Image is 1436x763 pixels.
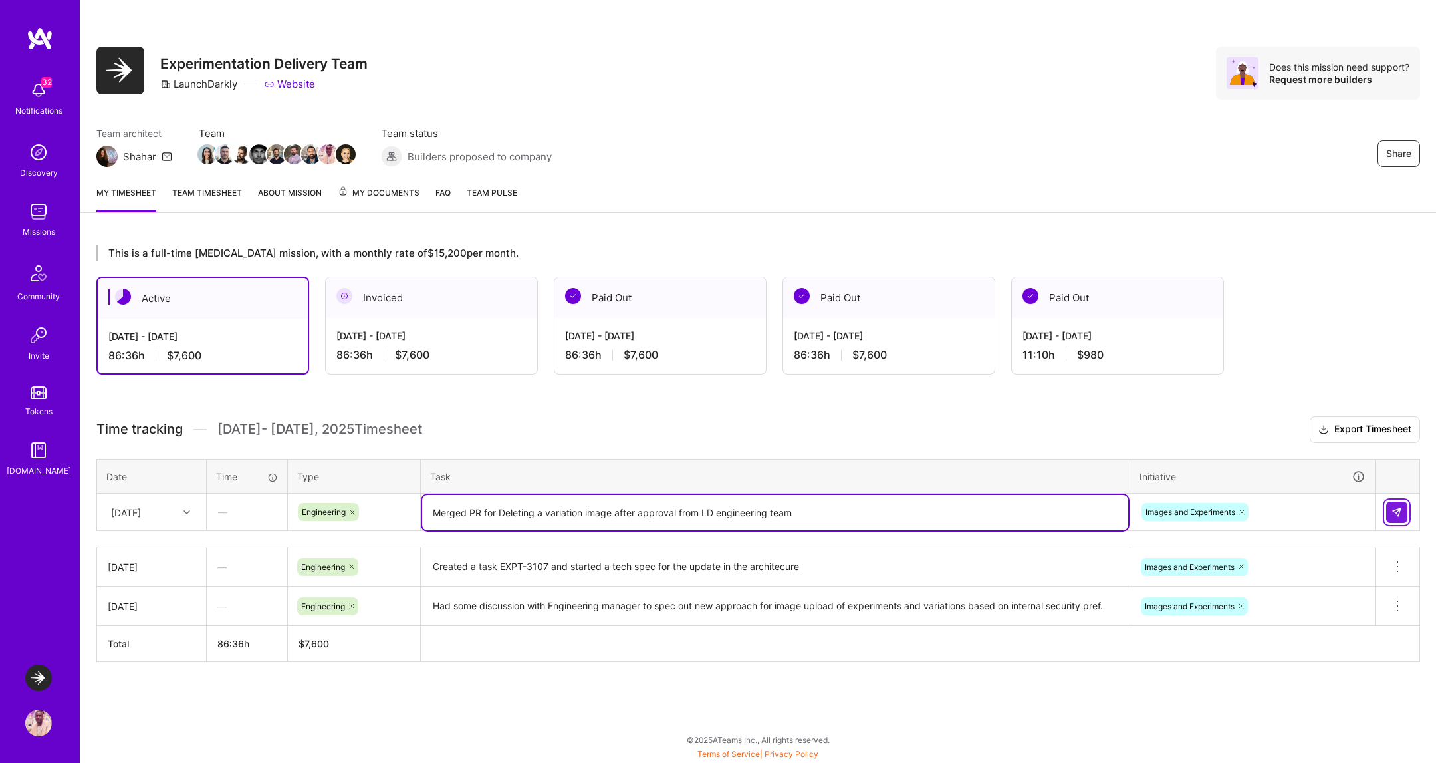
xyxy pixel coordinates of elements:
[301,562,345,572] span: Engineering
[108,329,297,343] div: [DATE] - [DATE]
[96,186,156,212] a: My timesheet
[96,245,1317,261] div: This is a full-time [MEDICAL_DATA] mission, with a monthly rate of $15,200 per month.
[338,186,419,200] span: My Documents
[422,549,1128,585] textarea: Created a task EXPT-3107 and started a tech spec for the update in the architecure
[160,79,171,90] i: icon CompanyGray
[216,143,233,166] a: Team Member Avatar
[111,505,141,519] div: [DATE]
[207,626,288,662] th: 86:36h
[108,349,297,363] div: 86:36 h
[115,289,131,305] img: Active
[1269,73,1409,86] div: Request more builders
[467,188,517,198] span: Team Pulse
[96,126,172,140] span: Team architect
[285,143,302,166] a: Team Member Avatar
[1227,57,1258,89] img: Avatar
[25,198,52,225] img: teamwork
[1145,601,1235,611] span: Images and Experiments
[336,144,356,164] img: Team Member Avatar
[852,348,887,362] span: $7,600
[422,495,1128,530] textarea: Merged PR for Deleting a variation image after approval from LD engineering team
[338,186,419,212] a: My Documents
[160,55,368,72] h3: Experimentation Delivery Team
[288,459,421,494] th: Type
[783,277,995,318] div: Paid Out
[31,386,47,399] img: tokens
[264,77,315,91] a: Website
[216,470,278,484] div: Time
[97,626,207,662] th: Total
[22,710,55,736] a: User Avatar
[22,665,55,691] a: LaunchDarkly: Experimentation Delivery Team
[336,288,352,304] img: Invoiced
[172,186,242,212] a: Team timesheet
[197,144,217,164] img: Team Member Avatar
[1145,507,1235,517] span: Images and Experiments
[565,348,755,362] div: 86:36 h
[1377,140,1420,167] button: Share
[233,143,251,166] a: Team Member Avatar
[258,186,322,212] a: About Mission
[199,143,216,166] a: Team Member Avatar
[794,288,810,304] img: Paid Out
[108,560,195,574] div: [DATE]
[25,437,52,464] img: guide book
[554,277,766,318] div: Paid Out
[199,126,354,140] span: Team
[25,139,52,166] img: discovery
[108,599,195,613] div: [DATE]
[794,348,984,362] div: 86:36 h
[302,143,320,166] a: Team Member Avatar
[1386,502,1409,523] div: null
[381,146,402,167] img: Builders proposed to company
[1077,348,1104,362] span: $980
[565,288,581,304] img: Paid Out
[17,289,60,303] div: Community
[697,749,818,759] span: |
[422,588,1128,625] textarea: Had some discussion with Engineering manager to spec out new approach for image upload of experim...
[302,507,346,517] span: Engineering
[336,329,527,343] div: [DATE] - [DATE]
[207,494,287,530] div: —
[1391,507,1402,518] img: Submit
[97,459,207,494] th: Date
[167,349,201,363] span: $7,600
[41,77,52,88] span: 32
[624,348,658,362] span: $7,600
[25,404,53,418] div: Tokens
[267,144,287,164] img: Team Member Avatar
[320,143,337,166] a: Team Member Avatar
[318,144,338,164] img: Team Member Avatar
[794,329,984,343] div: [DATE] - [DATE]
[1269,61,1409,73] div: Does this mission need support?
[421,459,1130,494] th: Task
[25,665,52,691] img: LaunchDarkly: Experimentation Delivery Team
[15,104,62,118] div: Notifications
[7,464,71,478] div: [DOMAIN_NAME]
[207,549,287,585] div: —
[80,723,1436,756] div: © 2025 ATeams Inc., All rights reserved.
[98,278,308,319] div: Active
[337,143,354,166] a: Team Member Avatar
[23,225,55,239] div: Missions
[96,47,144,94] img: Company Logo
[23,257,55,289] img: Community
[160,77,237,91] div: LaunchDarkly
[25,77,52,104] img: bell
[381,126,552,140] span: Team status
[301,601,345,611] span: Engineering
[565,329,755,343] div: [DATE] - [DATE]
[326,277,537,318] div: Invoiced
[268,143,285,166] a: Team Member Avatar
[232,144,252,164] img: Team Member Avatar
[217,421,422,438] span: [DATE] - [DATE] , 2025 Timesheet
[1012,277,1223,318] div: Paid Out
[20,166,58,180] div: Discovery
[29,349,49,363] div: Invite
[288,626,421,662] th: $7,600
[1386,147,1411,160] span: Share
[96,146,118,167] img: Team Architect
[25,322,52,349] img: Invite
[251,143,268,166] a: Team Member Avatar
[301,144,321,164] img: Team Member Avatar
